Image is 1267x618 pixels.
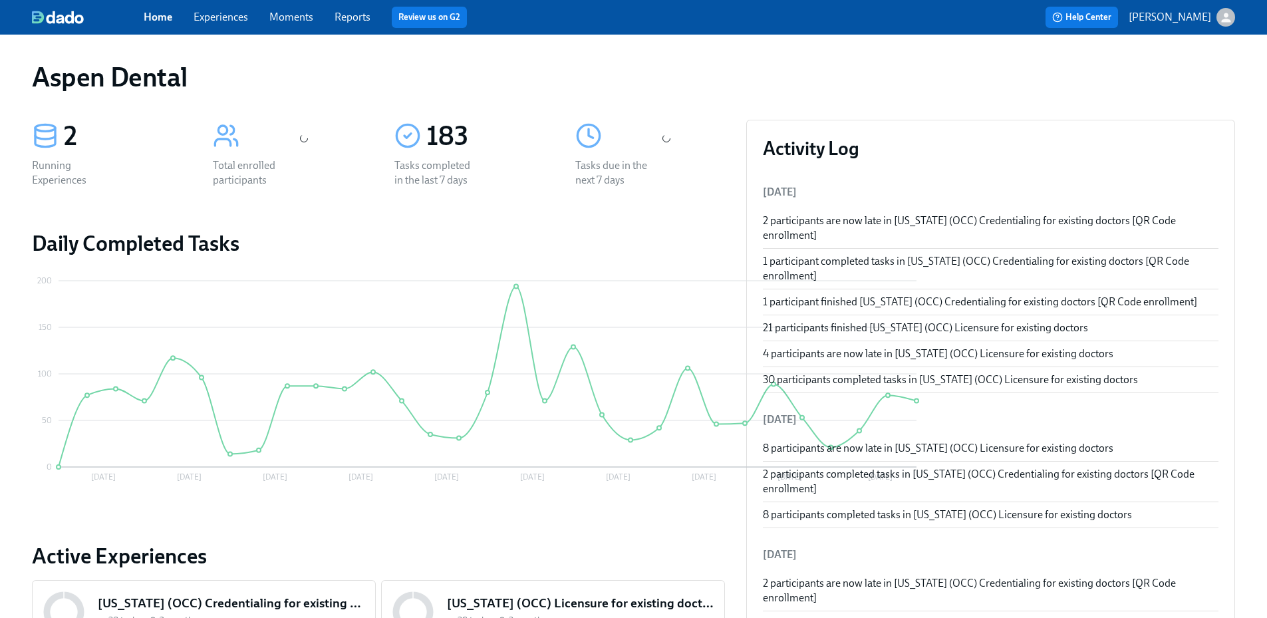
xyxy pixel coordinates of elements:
[763,404,1218,436] li: [DATE]
[763,576,1218,605] div: 2 participants are now late in [US_STATE] (OCC) Credentialing for existing doctors [QR Code enrol...
[398,11,460,24] a: Review us on G2
[39,323,52,332] tspan: 150
[1046,7,1118,28] button: Help Center
[392,7,467,28] button: Review us on G2
[763,254,1218,283] div: 1 participant completed tasks in [US_STATE] (OCC) Credentialing for existing doctors [QR Code enr...
[177,472,202,482] tspan: [DATE]
[47,462,52,472] tspan: 0
[763,373,1218,387] div: 30 participants completed tasks in [US_STATE] (OCC) Licensure for existing doctors
[64,120,181,153] div: 2
[37,276,52,285] tspan: 200
[520,472,545,482] tspan: [DATE]
[42,416,52,425] tspan: 50
[763,295,1218,309] div: 1 participant finished [US_STATE] (OCC) Credentialing for existing doctors [QR Code enrollment]
[194,11,248,23] a: Experiences
[32,11,84,24] img: dado
[763,321,1218,335] div: 21 participants finished [US_STATE] (OCC) Licensure for existing doctors
[763,136,1218,160] h3: Activity Log
[1129,8,1235,27] button: [PERSON_NAME]
[91,472,116,482] tspan: [DATE]
[763,214,1218,243] div: 2 participants are now late in [US_STATE] (OCC) Credentialing for existing doctors [QR Code enrol...
[98,595,364,612] h5: [US_STATE] (OCC) Credentialing for existing doctors [QR Code enrollment]
[763,186,797,198] span: [DATE]
[434,472,459,482] tspan: [DATE]
[606,472,631,482] tspan: [DATE]
[335,11,370,23] a: Reports
[394,158,480,188] div: Tasks completed in the last 7 days
[763,441,1218,456] div: 8 participants are now late in [US_STATE] (OCC) Licensure for existing doctors
[426,120,543,153] div: 183
[763,539,1218,571] li: [DATE]
[213,158,298,188] div: Total enrolled participants
[38,369,52,379] tspan: 100
[32,158,117,188] div: Running Experiences
[1052,11,1111,24] span: Help Center
[692,472,716,482] tspan: [DATE]
[349,472,373,482] tspan: [DATE]
[269,11,313,23] a: Moments
[1129,10,1211,25] p: [PERSON_NAME]
[32,11,144,24] a: dado
[32,543,725,569] a: Active Experiences
[32,230,725,257] h2: Daily Completed Tasks
[144,11,172,23] a: Home
[763,347,1218,361] div: 4 participants are now late in [US_STATE] (OCC) Licensure for existing doctors
[447,595,714,612] h5: [US_STATE] (OCC) Licensure for existing doctors
[575,158,660,188] div: Tasks due in the next 7 days
[763,467,1218,496] div: 2 participants completed tasks in [US_STATE] (OCC) Credentialing for existing doctors [QR Code en...
[263,472,287,482] tspan: [DATE]
[32,61,187,93] h1: Aspen Dental
[763,508,1218,522] div: 8 participants completed tasks in [US_STATE] (OCC) Licensure for existing doctors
